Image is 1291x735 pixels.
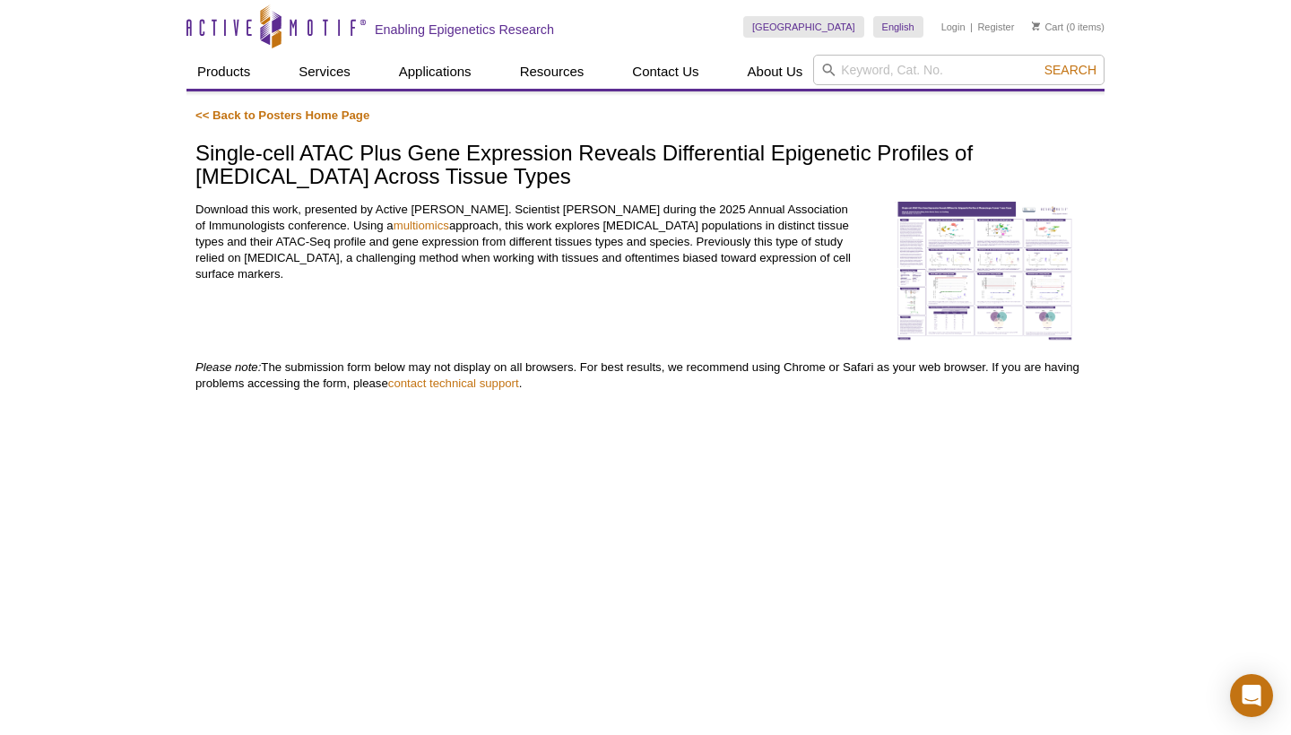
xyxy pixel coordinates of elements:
[509,55,595,89] a: Resources
[621,55,709,89] a: Contact Us
[195,202,861,282] p: Download this work, presented by Active [PERSON_NAME]. Scientist [PERSON_NAME] during the 2025 An...
[186,55,261,89] a: Products
[895,202,1074,342] img: Download the Poster
[977,21,1014,33] a: Register
[813,55,1105,85] input: Keyword, Cat. No.
[1032,22,1040,30] img: Your Cart
[388,55,482,89] a: Applications
[873,16,923,38] a: English
[195,142,1096,191] h1: Single-cell ATAC Plus Gene Expression Reveals Differential Epigenetic Profiles of [MEDICAL_DATA] ...
[1032,21,1063,33] a: Cart
[1039,62,1102,78] button: Search
[1044,63,1096,77] span: Search
[970,16,973,38] li: |
[1032,16,1105,38] li: (0 items)
[288,55,361,89] a: Services
[941,21,966,33] a: Login
[394,219,449,232] a: multiomics
[737,55,814,89] a: About Us
[195,359,1096,392] p: The submission form below may not display on all browsers. For best results, we recommend using C...
[743,16,864,38] a: [GEOGRAPHIC_DATA]
[375,22,554,38] h2: Enabling Epigenetics Research
[195,108,369,122] a: << Back to Posters Home Page
[195,360,261,374] em: Please note:
[388,376,519,390] a: contact technical support
[1230,674,1273,717] div: Open Intercom Messenger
